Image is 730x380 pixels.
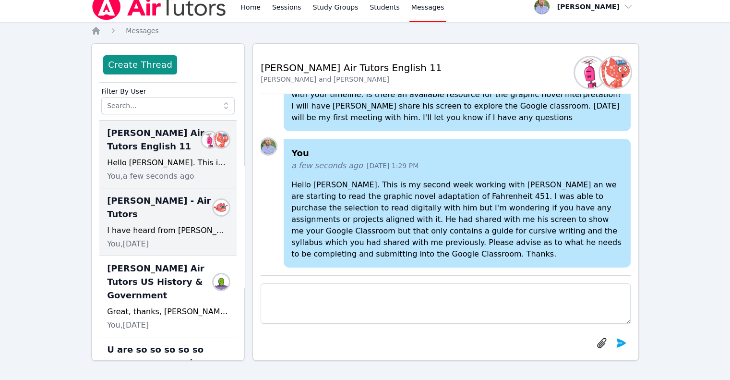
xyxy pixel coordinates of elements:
[107,319,149,331] span: You, [DATE]
[107,157,229,169] div: Hello [PERSON_NAME]. This is my second week working with [PERSON_NAME] an we are starting to read...
[107,171,194,182] span: You, a few seconds ago
[214,274,229,290] img: Tony Buttino
[107,225,229,236] div: I have heard from [PERSON_NAME] that she was able to clear things up for you regarding [PERSON_NA...
[103,55,177,74] button: Create Thread
[600,57,631,88] img: Thomas Dietz
[126,27,159,35] span: Messages
[107,126,206,153] span: [PERSON_NAME] Air Tutors English 11
[107,194,217,221] span: [PERSON_NAME] - Air Tutors
[291,77,623,123] p: Thank you! I'll go over it with [PERSON_NAME] [DATE] and prepare to follow along with your timeli...
[291,147,623,160] h4: You
[214,200,229,215] img: Babara Burch
[126,26,159,36] a: Messages
[99,121,237,188] div: [PERSON_NAME] Air Tutors English 11Charlie DickensThomas DietzHello [PERSON_NAME]. This is my sec...
[367,161,419,171] span: [DATE] 1:29 PM
[261,139,276,154] img: Matthew Fisher
[261,74,442,84] div: [PERSON_NAME] and [PERSON_NAME]
[261,61,442,74] h2: [PERSON_NAME] Air Tutors English 11
[214,132,229,147] img: Thomas Dietz
[107,306,229,318] div: Great, thanks, [PERSON_NAME]. My email is [EMAIL_ADDRESS][DOMAIN_NAME]. I'm excited to get started.
[107,262,217,302] span: [PERSON_NAME] Air Tutors US History & Government
[291,160,363,172] span: a few seconds ago
[202,132,217,147] img: Charlie Dickens
[91,26,639,36] nav: Breadcrumb
[99,188,237,256] div: [PERSON_NAME] - Air TutorsBabara BurchI have heard from [PERSON_NAME] that she was able to clear ...
[575,57,606,88] img: Charlie Dickens
[411,2,444,12] span: Messages
[291,179,623,260] p: Hello [PERSON_NAME]. This is my second week working with [PERSON_NAME] an we are starting to read...
[101,97,235,114] input: Search...
[99,256,237,337] div: [PERSON_NAME] Air Tutors US History & GovernmentTony ButtinoGreat, thanks, [PERSON_NAME]. My emai...
[101,83,235,97] label: Filter By User
[107,238,149,250] span: You, [DATE]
